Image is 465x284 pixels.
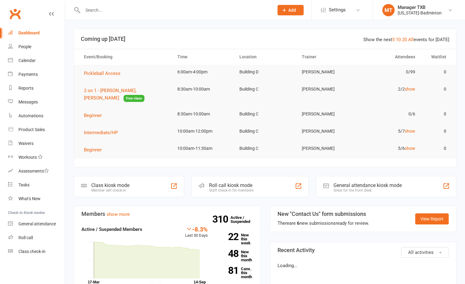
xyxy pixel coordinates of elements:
[8,192,65,206] a: What's New
[81,227,142,232] strong: Active / Suspended Members
[398,5,442,10] div: Manager TXB
[18,113,43,118] div: Automations
[296,65,359,79] td: [PERSON_NAME]
[212,215,231,224] strong: 310
[358,124,421,138] td: 5/7
[217,232,238,241] strong: 22
[358,82,421,96] td: 2/2
[405,87,415,91] a: show
[18,235,33,240] div: Roll call
[18,221,56,226] div: General attendance
[398,10,442,16] div: [US_STATE]-Badminton
[329,3,346,17] span: Settings
[172,82,234,96] td: 8:30am-10:00am
[278,5,304,15] button: Add
[415,213,449,224] a: View Report
[231,211,258,228] a: 310Active / Suspended
[217,249,238,258] strong: 48
[8,54,65,68] a: Calendar
[333,182,402,188] div: General attendance kiosk mode
[18,44,31,49] div: People
[8,164,65,178] a: Assessments
[8,123,65,137] a: Product Sales
[296,107,359,121] td: [PERSON_NAME]
[234,82,296,96] td: Building C
[172,107,234,121] td: 8:30am-10:00am
[18,249,45,254] div: Class check-in
[296,141,359,156] td: [PERSON_NAME]
[8,40,65,54] a: People
[78,49,172,65] th: Event/Booking
[172,49,234,65] th: Time
[217,250,253,262] a: 48New this month
[84,70,125,77] button: Pickleball Access
[18,86,33,91] div: Reports
[234,124,296,138] td: Building C
[7,6,23,21] a: Clubworx
[18,72,38,77] div: Payments
[172,124,234,138] td: 10:00am-12:00pm
[288,8,296,13] span: Add
[81,211,253,217] h3: Members
[408,37,414,42] a: All
[8,81,65,95] a: Reports
[234,141,296,156] td: Building C
[81,36,449,42] h3: Coming up [DATE]
[91,182,129,188] div: Class kiosk mode
[172,141,234,156] td: 10:00am-11:30am
[8,109,65,123] a: Automations
[358,49,421,65] th: Attendees
[8,245,65,259] a: Class kiosk mode
[8,68,65,81] a: Payments
[209,188,254,193] div: Staff check-in for members
[382,4,395,16] div: MT
[278,247,449,253] h3: Recent Activity
[84,130,118,135] span: Intermediate/HP
[185,226,208,239] div: Last 30 Days
[84,113,102,118] span: Beginner
[18,127,45,132] div: Product Sales
[421,49,452,65] th: Waitlist
[84,146,106,154] button: Beginner
[421,124,452,138] td: 0
[81,6,270,14] input: Search...
[18,196,41,201] div: What's New
[18,169,49,173] div: Assessments
[84,112,106,119] button: Beginner
[8,26,65,40] a: Dashboard
[107,212,130,217] a: show more
[18,30,40,35] div: Dashboard
[84,87,166,102] button: 2 on 1 - [PERSON_NAME], [PERSON_NAME]Free class
[405,146,415,151] a: show
[402,37,407,42] a: 20
[278,262,449,269] p: Loading...
[405,129,415,134] a: show
[296,82,359,96] td: [PERSON_NAME]
[401,247,449,258] button: All activities
[8,178,65,192] a: Tasks
[421,65,452,79] td: 0
[421,141,452,156] td: 0
[18,58,36,63] div: Calendar
[358,107,421,121] td: 0/6
[333,188,402,193] div: Great for the front desk
[296,49,359,65] th: Trainer
[234,107,296,121] td: Building C
[18,99,38,104] div: Messages
[209,182,254,188] div: Roll call kiosk mode
[8,150,65,164] a: Workouts
[278,211,369,217] h3: New "Contact Us" form submissions
[278,220,369,227] div: There are new submissions ready for review.
[18,141,33,146] div: Waivers
[84,129,122,136] button: Intermediate/HP
[234,49,296,65] th: Location
[363,36,449,43] div: Show the next events for [DATE]
[234,65,296,79] td: Building D
[217,267,253,279] a: 81Canx. this month
[217,266,238,275] strong: 81
[8,231,65,245] a: Roll call
[396,37,401,42] a: 10
[84,88,136,101] span: 2 on 1 - [PERSON_NAME], [PERSON_NAME]
[18,155,37,160] div: Workouts
[91,188,129,193] div: Member self check-in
